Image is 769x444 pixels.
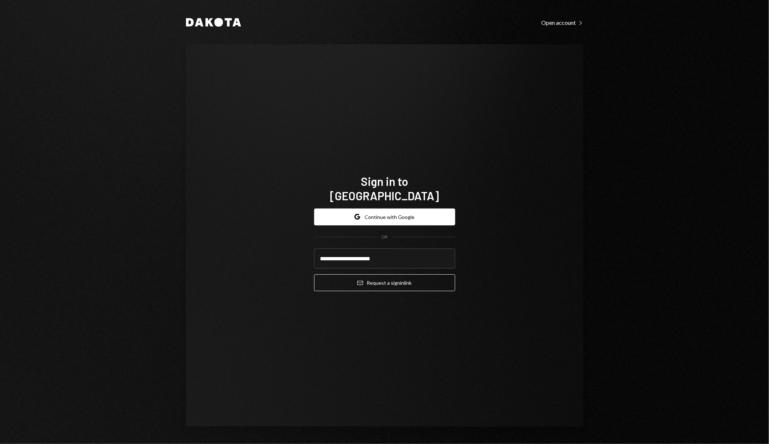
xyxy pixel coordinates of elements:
a: Open account [542,18,583,26]
div: Open account [542,19,583,26]
button: Continue with Google [314,209,455,225]
h1: Sign in to [GEOGRAPHIC_DATA] [314,174,455,203]
button: Request a signinlink [314,274,455,291]
div: OR [381,234,388,240]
